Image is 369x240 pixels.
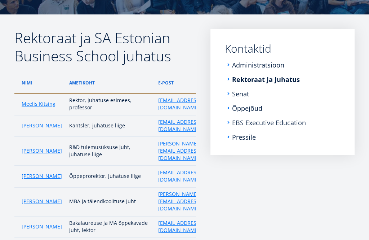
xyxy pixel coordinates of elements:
a: Nimi [22,79,32,87]
td: R&D tulemusüksuse juht, juhatuse liige [66,137,155,166]
a: e-post [158,79,174,87]
a: Administratsioon [232,61,284,69]
a: Õppejõud [232,105,262,112]
a: [PERSON_NAME][EMAIL_ADDRESS][DOMAIN_NAME] [158,191,201,212]
p: Rektor, juhatuse esimees, professor [69,97,151,111]
a: [PERSON_NAME][EMAIL_ADDRESS][DOMAIN_NAME] [158,140,201,162]
a: Senat [232,90,249,97]
h2: Rektoraat ja SA Estonian Business School juhatus [14,29,196,65]
td: Õppeprorektor, juhatuse liige [66,166,155,187]
a: [EMAIL_ADDRESS][DOMAIN_NAME] [158,97,201,111]
a: [PERSON_NAME] [22,173,62,180]
a: [EMAIL_ADDRESS][DOMAIN_NAME] [158,219,201,234]
td: Kantsler, juhatuse liige [66,115,155,137]
a: [PERSON_NAME] [22,147,62,154]
a: ametikoht [69,79,95,87]
a: Rektoraat ja juhatus [232,76,300,83]
td: Bakalaureuse ja MA õppekavade juht, lektor [66,216,155,238]
a: [PERSON_NAME] [22,223,62,230]
a: Meelis Kitsing [22,100,55,108]
a: [PERSON_NAME] [22,198,62,205]
a: EBS Executive Education [232,119,306,126]
a: Kontaktid [225,43,340,54]
a: [EMAIL_ADDRESS][DOMAIN_NAME] [158,169,201,183]
a: [EMAIL_ADDRESS][DOMAIN_NAME] [158,118,201,133]
a: Pressile [232,134,256,141]
td: MBA ja täiendkoolituse juht [66,187,155,216]
a: [PERSON_NAME] [22,122,62,129]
